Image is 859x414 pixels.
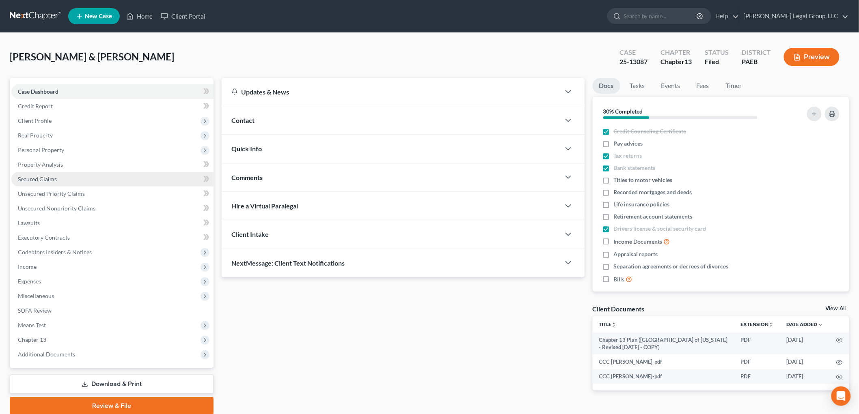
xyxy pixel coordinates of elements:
[734,332,780,355] td: PDF
[231,145,262,152] span: Quick Info
[11,303,214,318] a: SOFA Review
[614,225,706,233] span: Drivers license & social security card
[18,88,58,95] span: Case Dashboard
[18,336,46,343] span: Chapter 13
[655,78,687,94] a: Events
[741,321,774,327] a: Extensionunfold_more
[18,307,52,314] span: SOFA Review
[690,78,716,94] a: Fees
[11,230,214,245] a: Executory Contracts
[734,369,780,384] td: PDF
[614,164,656,172] span: Bank statements
[614,127,686,135] span: Credit Counseling Certificate
[11,157,214,172] a: Property Analysis
[705,57,729,66] div: Filed
[784,48,840,66] button: Preview
[742,48,771,57] div: District
[231,88,550,96] div: Updates & News
[818,322,823,327] i: expand_more
[18,103,53,109] span: Credit Report
[612,322,617,327] i: unfold_more
[18,351,75,358] span: Additional Documents
[231,116,255,124] span: Contact
[11,84,214,99] a: Case Dashboard
[231,259,345,267] span: NextMessage: Client Text Notifications
[18,176,57,182] span: Secured Claims
[11,201,214,216] a: Unsecured Nonpriority Claims
[614,212,693,221] span: Retirement account statements
[780,354,830,369] td: [DATE]
[11,99,214,114] a: Credit Report
[614,176,673,184] span: Titles to motor vehicles
[85,13,112,19] span: New Case
[18,190,85,197] span: Unsecured Priority Claims
[780,332,830,355] td: [DATE]
[614,250,658,258] span: Appraisal reports
[593,78,620,94] a: Docs
[593,369,735,384] td: CCC [PERSON_NAME]-pdf
[614,262,729,270] span: Separation agreements or decrees of divorces
[18,219,40,226] span: Lawsuits
[11,172,214,187] a: Secured Claims
[18,132,53,139] span: Real Property
[10,375,214,394] a: Download & Print
[11,187,214,201] a: Unsecured Priority Claims
[831,386,851,406] div: Open Intercom Messenger
[18,117,52,124] span: Client Profile
[734,354,780,369] td: PDF
[614,275,625,283] span: Bills
[719,78,749,94] a: Timer
[614,152,642,160] span: Tax returns
[231,230,269,238] span: Client Intake
[11,216,214,230] a: Lawsuits
[18,292,54,299] span: Miscellaneous
[619,48,647,57] div: Case
[614,238,663,246] span: Income Documents
[742,57,771,66] div: PAEB
[18,205,95,212] span: Unsecured Nonpriority Claims
[603,108,643,115] strong: 30% Completed
[624,78,652,94] a: Tasks
[624,9,698,24] input: Search by name...
[18,249,92,255] span: Codebtors Insiders & Notices
[18,263,37,270] span: Income
[705,48,729,57] div: Status
[599,321,617,327] a: Titleunfold_more
[122,9,157,24] a: Home
[18,322,46,328] span: Means Test
[769,322,774,327] i: unfold_more
[614,139,643,148] span: Pay advices
[787,321,823,327] a: Date Added expand_more
[826,306,846,311] a: View All
[157,9,209,24] a: Client Portal
[712,9,739,24] a: Help
[231,174,263,181] span: Comments
[619,57,647,66] div: 25-13087
[18,161,63,168] span: Property Analysis
[614,188,692,196] span: Recorded mortgages and deeds
[18,278,41,285] span: Expenses
[780,369,830,384] td: [DATE]
[593,354,735,369] td: CCC [PERSON_NAME]-pdf
[231,202,298,210] span: Hire a Virtual Paralegal
[660,48,692,57] div: Chapter
[740,9,849,24] a: [PERSON_NAME] Legal Group, LLC
[10,51,174,62] span: [PERSON_NAME] & [PERSON_NAME]
[614,200,670,208] span: Life insurance policies
[660,57,692,66] div: Chapter
[18,234,70,241] span: Executory Contracts
[593,305,645,313] div: Client Documents
[593,332,735,355] td: Chapter 13 Plan ([GEOGRAPHIC_DATA] of [US_STATE] - Revised [DATE] - COPY)
[18,146,64,153] span: Personal Property
[684,58,692,65] span: 13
